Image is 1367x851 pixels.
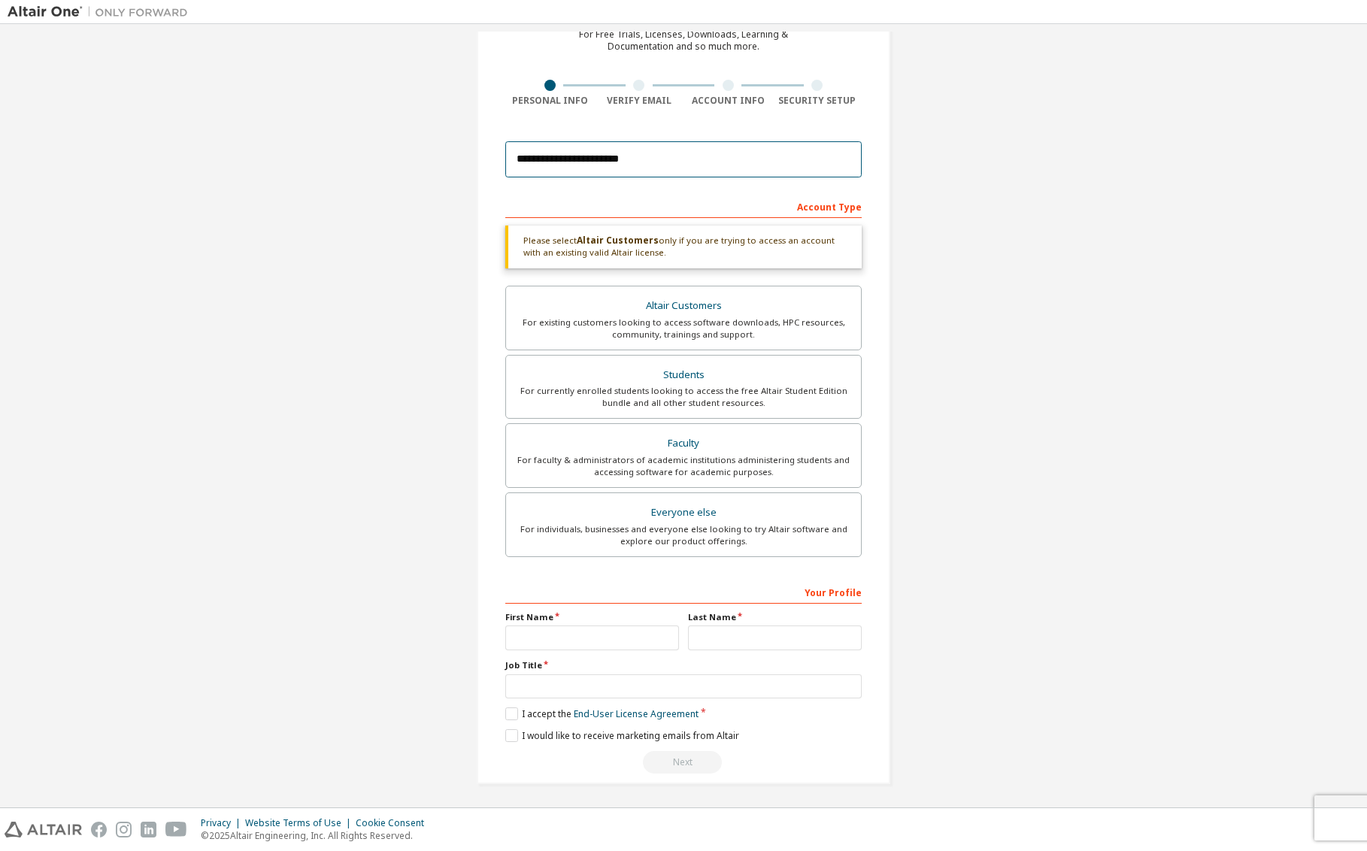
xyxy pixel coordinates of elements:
img: youtube.svg [165,822,187,837]
div: For existing customers looking to access software downloads, HPC resources, community, trainings ... [515,316,852,341]
div: Website Terms of Use [245,817,356,829]
div: For individuals, businesses and everyone else looking to try Altair software and explore our prod... [515,523,852,547]
div: Read and acccept EULA to continue [505,751,862,774]
div: Security Setup [773,95,862,107]
b: Altair Customers [577,234,659,247]
div: For faculty & administrators of academic institutions administering students and accessing softwa... [515,454,852,478]
label: First Name [505,611,679,623]
div: For currently enrolled students looking to access the free Altair Student Edition bundle and all ... [515,385,852,409]
p: © 2025 Altair Engineering, Inc. All Rights Reserved. [201,829,433,842]
img: Altair One [8,5,196,20]
img: linkedin.svg [141,822,156,837]
label: I would like to receive marketing emails from Altair [505,729,739,742]
div: Account Info [683,95,773,107]
div: Please select only if you are trying to access an account with an existing valid Altair license. [505,226,862,268]
div: Personal Info [505,95,595,107]
label: Job Title [505,659,862,671]
div: Faculty [515,433,852,454]
div: Privacy [201,817,245,829]
img: instagram.svg [116,822,132,837]
img: altair_logo.svg [5,822,82,837]
div: For Free Trials, Licenses, Downloads, Learning & Documentation and so much more. [579,29,788,53]
a: End-User License Agreement [574,707,699,720]
div: Verify Email [595,95,684,107]
label: I accept the [505,707,699,720]
div: Altair Customers [515,295,852,316]
div: Your Profile [505,580,862,604]
div: Cookie Consent [356,817,433,829]
div: Account Type [505,194,862,218]
div: Students [515,365,852,386]
div: Everyone else [515,502,852,523]
label: Last Name [688,611,862,623]
img: facebook.svg [91,822,107,837]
